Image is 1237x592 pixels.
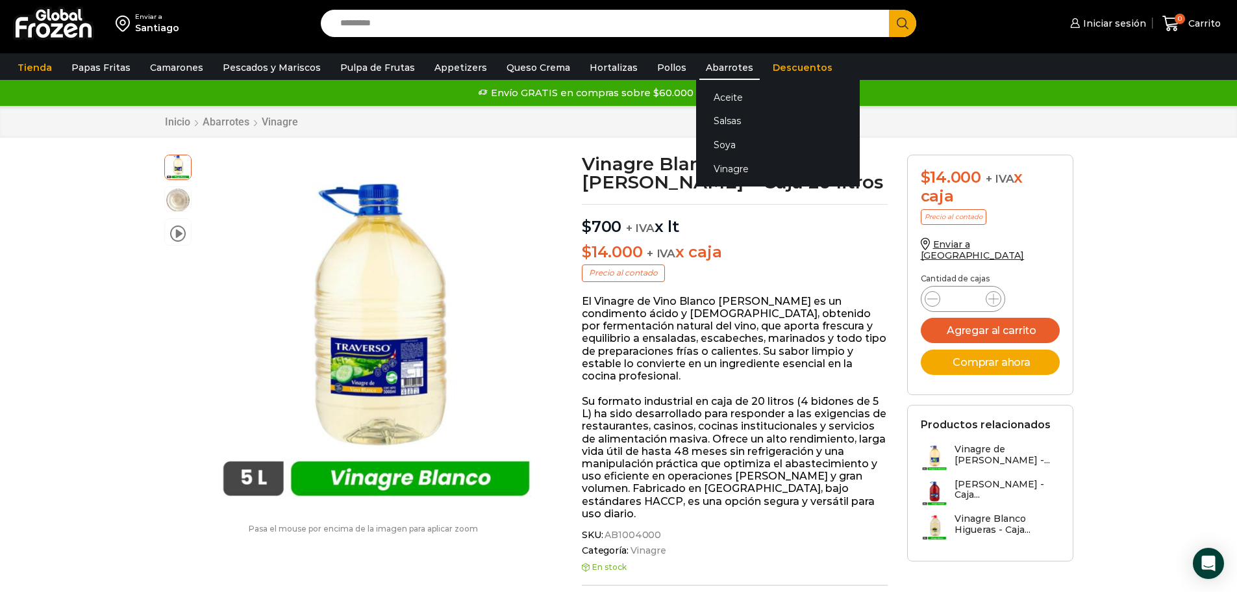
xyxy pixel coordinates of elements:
span: + IVA [647,247,675,260]
p: Precio al contado [582,264,665,281]
h3: Vinagre de [PERSON_NAME] -... [955,444,1060,466]
div: Open Intercom Messenger [1193,548,1224,579]
p: Precio al contado [921,209,986,225]
p: x lt [582,204,888,237]
input: Product quantity [951,290,975,308]
nav: Breadcrumb [164,116,299,128]
a: Abarrotes [699,55,760,80]
span: Carrito [1185,17,1221,30]
p: x caja [582,243,888,262]
p: En stock [582,563,888,572]
a: Pulpa de Frutas [334,55,421,80]
span: $ [582,217,592,236]
span: vinagre blanco traverso [165,153,191,179]
a: Vinagre [696,157,860,181]
a: Pescados y Mariscos [216,55,327,80]
a: Papas Fritas [65,55,137,80]
a: Vinagre Blanco Higueras - Caja... [921,513,1060,541]
a: Abarrotes [202,116,250,128]
a: Pollos [651,55,693,80]
a: Inicio [164,116,191,128]
p: Cantidad de cajas [921,274,1060,283]
a: Vinagre [629,545,666,556]
span: $ [582,242,592,261]
div: Enviar a [135,12,179,21]
span: Categoría: [582,545,888,556]
h3: Vinagre Blanco Higueras - Caja... [955,513,1060,535]
img: address-field-icon.svg [116,12,135,34]
span: + IVA [986,172,1014,185]
a: Hortalizas [583,55,644,80]
a: Queso Crema [500,55,577,80]
h1: Vinagre Blanco [PERSON_NAME] – Caja 20 litros [582,155,888,191]
span: $ [921,168,931,187]
a: Vinagre de [PERSON_NAME] -... [921,444,1060,472]
div: Santiago [135,21,179,34]
a: Salsas [696,109,860,133]
span: SKU: [582,530,888,541]
div: x caja [921,168,1060,206]
a: Iniciar sesión [1067,10,1146,36]
a: Camarones [144,55,210,80]
a: Vinagre [261,116,299,128]
button: Search button [889,10,916,37]
a: Tienda [11,55,58,80]
span: vinagre vino blanco [165,187,191,213]
a: Aceite [696,85,860,109]
button: Comprar ahora [921,350,1060,375]
h3: [PERSON_NAME] - Caja... [955,479,1060,501]
a: Appetizers [428,55,494,80]
a: Enviar a [GEOGRAPHIC_DATA] [921,238,1025,261]
a: 0 Carrito [1159,8,1224,39]
span: 0 [1175,14,1185,24]
bdi: 14.000 [582,242,642,261]
bdi: 14.000 [921,168,981,187]
span: + IVA [626,222,655,235]
a: [PERSON_NAME] - Caja... [921,479,1060,507]
a: Soya [696,133,860,157]
span: AB1004000 [603,530,661,541]
a: Descuentos [766,55,839,80]
p: Su formato industrial en caja de 20 litros (4 bidones de 5 L) ha sido desarrollado para responder... [582,395,888,520]
bdi: 700 [582,217,621,236]
h2: Productos relacionados [921,418,1051,431]
p: El Vinagre de Vino Blanco [PERSON_NAME] es un condimento ácido y [DEMOGRAPHIC_DATA], obtenido por... [582,295,888,382]
p: Pasa el mouse por encima de la imagen para aplicar zoom [164,524,563,534]
span: Iniciar sesión [1080,17,1146,30]
button: Agregar al carrito [921,318,1060,343]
